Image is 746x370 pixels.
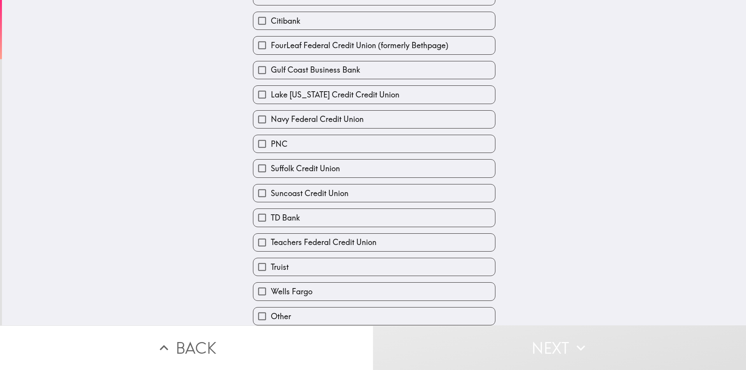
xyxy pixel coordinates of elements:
[271,212,300,223] span: TD Bank
[253,61,495,79] button: Gulf Coast Business Bank
[271,16,300,26] span: Citibank
[271,163,340,174] span: Suffolk Credit Union
[373,325,746,370] button: Next
[253,160,495,177] button: Suffolk Credit Union
[253,307,495,325] button: Other
[271,114,364,125] span: Navy Federal Credit Union
[253,184,495,202] button: Suncoast Credit Union
[253,283,495,300] button: Wells Fargo
[253,135,495,153] button: PNC
[253,234,495,251] button: Teachers Federal Credit Union
[271,286,312,297] span: Wells Fargo
[271,237,376,248] span: Teachers Federal Credit Union
[253,86,495,103] button: Lake [US_STATE] Credit Credit Union
[253,209,495,226] button: TD Bank
[271,139,288,149] span: PNC
[253,111,495,128] button: Navy Federal Credit Union
[253,12,495,30] button: Citibank
[271,89,399,100] span: Lake [US_STATE] Credit Credit Union
[253,36,495,54] button: FourLeaf Federal Credit Union (formerly Bethpage)
[271,64,360,75] span: Gulf Coast Business Bank
[271,40,448,51] span: FourLeaf Federal Credit Union (formerly Bethpage)
[271,262,289,273] span: Truist
[271,311,291,322] span: Other
[253,258,495,276] button: Truist
[271,188,349,199] span: Suncoast Credit Union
